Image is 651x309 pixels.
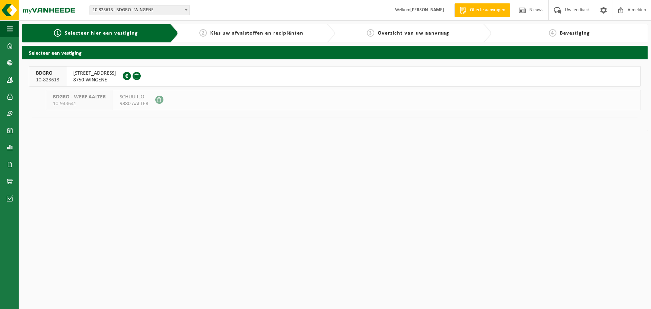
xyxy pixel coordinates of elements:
span: 4 [549,29,556,37]
span: [STREET_ADDRESS] [73,70,116,77]
span: Selecteer hier een vestiging [65,31,138,36]
span: 9880 AALTER [120,100,149,107]
span: 8750 WINGENE [73,77,116,83]
span: 3 [367,29,374,37]
span: Kies uw afvalstoffen en recipiënten [210,31,303,36]
span: Bevestiging [560,31,590,36]
span: 10-823613 - BDGRO - WINGENE [90,5,190,15]
span: 10-823613 - BDGRO - WINGENE [90,5,190,15]
span: 10-943641 [53,100,106,107]
span: BDGRO - WERF AALTER [53,94,106,100]
h2: Selecteer een vestiging [22,46,648,59]
button: BDGRO 10-823613 [STREET_ADDRESS]8750 WINGENE [29,66,641,86]
span: SCHUURLO [120,94,149,100]
strong: [PERSON_NAME] [410,7,444,13]
a: Offerte aanvragen [454,3,510,17]
span: Overzicht van uw aanvraag [378,31,449,36]
span: Offerte aanvragen [468,7,507,14]
span: BDGRO [36,70,59,77]
span: 1 [54,29,61,37]
span: 10-823613 [36,77,59,83]
span: 2 [199,29,207,37]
